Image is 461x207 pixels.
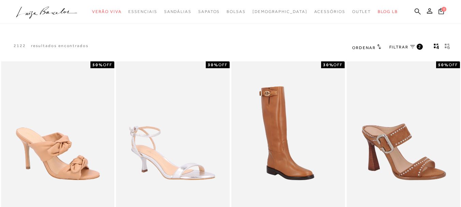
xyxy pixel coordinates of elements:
span: [DEMOGRAPHIC_DATA] [253,9,307,14]
span: Acessórios [314,9,345,14]
button: Mostrar 4 produtos por linha [432,43,441,52]
span: Sandálias [164,9,191,14]
button: 0 [436,8,446,17]
span: Verão Viva [92,9,121,14]
a: BLOG LB [378,5,398,18]
a: categoryNavScreenReaderText [227,5,246,18]
span: 0 [442,7,446,12]
span: FILTRAR [389,44,408,50]
span: Bolsas [227,9,246,14]
a: categoryNavScreenReaderText [164,5,191,18]
span: Outlet [352,9,371,14]
span: OFF [449,62,458,67]
span: 2 [418,44,421,49]
span: Sapatos [198,9,220,14]
a: categoryNavScreenReaderText [352,5,371,18]
strong: 30% [208,62,218,67]
button: gridText6Desc [443,43,452,52]
strong: 50% [438,62,449,67]
span: OFF [333,62,343,67]
a: categoryNavScreenReaderText [92,5,121,18]
span: OFF [218,62,228,67]
p: resultados encontrados [31,43,89,49]
strong: 50% [92,62,103,67]
span: Ordenar [352,45,375,50]
span: BLOG LB [378,9,398,14]
a: categoryNavScreenReaderText [314,5,345,18]
p: 2122 [14,43,26,49]
a: noSubCategoriesText [253,5,307,18]
a: categoryNavScreenReaderText [198,5,220,18]
a: categoryNavScreenReaderText [128,5,157,18]
strong: 30% [323,62,334,67]
span: Essenciais [128,9,157,14]
span: OFF [103,62,112,67]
